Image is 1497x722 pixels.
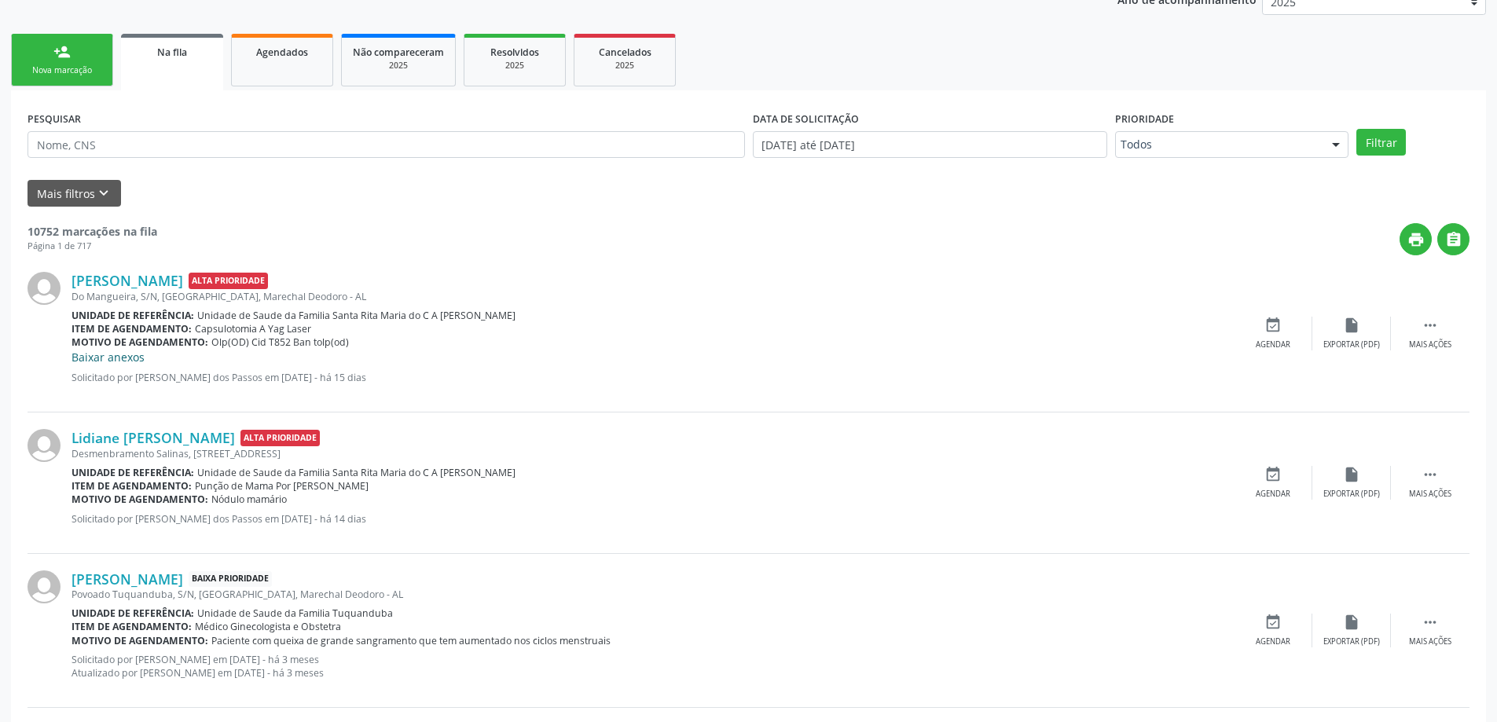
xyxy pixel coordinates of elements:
b: Item de agendamento: [72,322,192,335]
span: Capsulotomia A Yag Laser [195,322,311,335]
button: Filtrar [1356,129,1406,156]
span: Paciente com queixa de grande sangramento que tem aumentado nos ciclos menstruais [211,634,611,647]
div: Desmenbramento Salinas, [STREET_ADDRESS] [72,447,1234,460]
i: event_available [1264,614,1282,631]
b: Item de agendamento: [72,479,192,493]
div: 2025 [353,60,444,71]
input: Nome, CNS [28,131,745,158]
div: Agendar [1256,339,1290,350]
span: Não compareceram [353,46,444,59]
span: Cancelados [599,46,651,59]
img: img [28,570,61,603]
span: Unidade de Saude da Familia Tuquanduba [197,607,393,620]
b: Motivo de agendamento: [72,493,208,506]
p: Solicitado por [PERSON_NAME] dos Passos em [DATE] - há 15 dias [72,371,1234,384]
label: PESQUISAR [28,107,81,131]
button:  [1437,223,1469,255]
div: Do Mangueira, S/N, [GEOGRAPHIC_DATA], Marechal Deodoro - AL [72,290,1234,303]
span: Alta Prioridade [240,430,320,446]
b: Motivo de agendamento: [72,634,208,647]
a: [PERSON_NAME] [72,570,183,588]
div: Nova marcação [23,64,101,76]
div: Mais ações [1409,489,1451,500]
div: 2025 [475,60,554,71]
a: Lidiane [PERSON_NAME] [72,429,235,446]
div: Exportar (PDF) [1323,489,1380,500]
i: print [1407,231,1425,248]
i: event_available [1264,317,1282,334]
i: event_available [1264,466,1282,483]
i:  [1422,466,1439,483]
div: Exportar (PDF) [1323,339,1380,350]
strong: 10752 marcações na fila [28,224,157,239]
i: insert_drive_file [1343,614,1360,631]
button: Mais filtroskeyboard_arrow_down [28,180,121,207]
span: Agendados [256,46,308,59]
span: Todos [1121,137,1316,152]
b: Motivo de agendamento: [72,335,208,349]
div: Povoado Tuquanduba, S/N, [GEOGRAPHIC_DATA], Marechal Deodoro - AL [72,588,1234,601]
label: DATA DE SOLICITAÇÃO [753,107,859,131]
p: Solicitado por [PERSON_NAME] dos Passos em [DATE] - há 14 dias [72,512,1234,526]
span: Resolvidos [490,46,539,59]
span: Nódulo mamário [211,493,287,506]
span: Unidade de Saude da Familia Santa Rita Maria do C A [PERSON_NAME] [197,309,516,322]
b: Unidade de referência: [72,607,194,620]
span: Na fila [157,46,187,59]
div: person_add [53,43,71,60]
span: Alta Prioridade [189,273,268,289]
div: Página 1 de 717 [28,240,157,253]
div: Agendar [1256,636,1290,647]
div: Mais ações [1409,636,1451,647]
i: keyboard_arrow_down [95,185,112,202]
button: print [1400,223,1432,255]
b: Unidade de referência: [72,466,194,479]
span: Unidade de Saude da Familia Santa Rita Maria do C A [PERSON_NAME] [197,466,516,479]
div: Exportar (PDF) [1323,636,1380,647]
a: Baixar anexos [72,350,145,365]
div: Mais ações [1409,339,1451,350]
input: Selecione um intervalo [753,131,1107,158]
b: Unidade de referência: [72,309,194,322]
img: img [28,429,61,462]
div: Agendar [1256,489,1290,500]
a: [PERSON_NAME] [72,272,183,289]
span: Baixa Prioridade [189,571,272,588]
i: insert_drive_file [1343,466,1360,483]
label: Prioridade [1115,107,1174,131]
i:  [1422,317,1439,334]
span: Punção de Mama Por [PERSON_NAME] [195,479,369,493]
span: Médico Ginecologista e Obstetra [195,620,341,633]
img: img [28,272,61,305]
div: 2025 [585,60,664,71]
i:  [1445,231,1462,248]
p: Solicitado por [PERSON_NAME] em [DATE] - há 3 meses Atualizado por [PERSON_NAME] em [DATE] - há 3... [72,653,1234,680]
i:  [1422,614,1439,631]
i: insert_drive_file [1343,317,1360,334]
b: Item de agendamento: [72,620,192,633]
span: Olp(OD) Cid T852 Ban tolp(od) [211,335,349,349]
